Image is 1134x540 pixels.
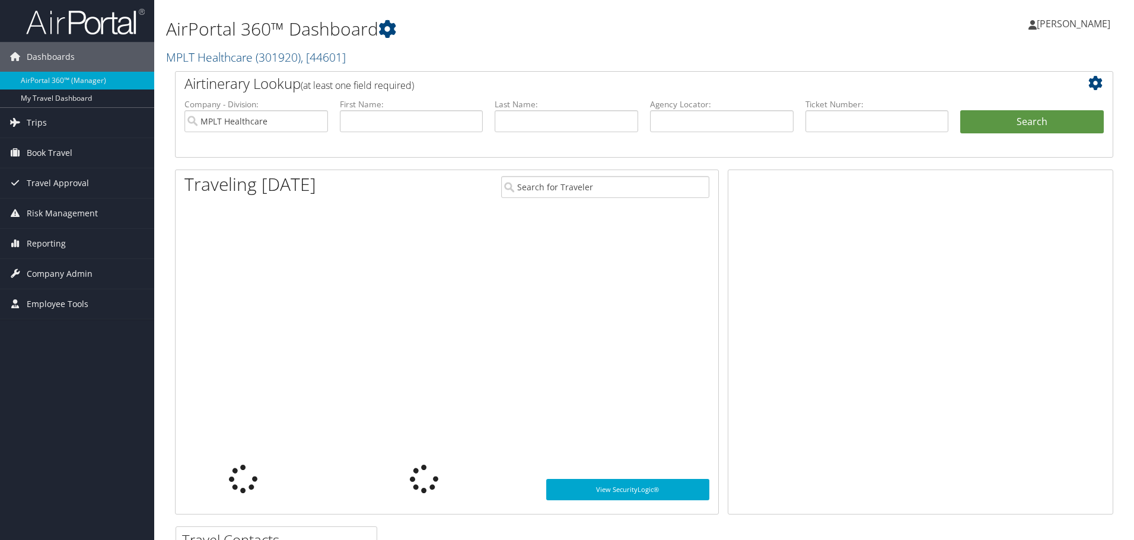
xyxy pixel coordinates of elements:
[27,42,75,72] span: Dashboards
[166,17,804,41] h1: AirPortal 360™ Dashboard
[1028,6,1122,41] a: [PERSON_NAME]
[27,108,47,138] span: Trips
[650,98,794,110] label: Agency Locator:
[546,479,709,500] a: View SecurityLogic®
[184,172,316,197] h1: Traveling [DATE]
[501,176,709,198] input: Search for Traveler
[184,98,328,110] label: Company - Division:
[27,229,66,258] span: Reporting
[340,98,483,110] label: First Name:
[166,49,346,65] a: MPLT Healthcare
[27,259,93,289] span: Company Admin
[27,168,89,198] span: Travel Approval
[495,98,638,110] label: Last Name:
[27,289,88,319] span: Employee Tools
[1037,17,1110,30] span: [PERSON_NAME]
[301,79,414,92] span: (at least one field required)
[26,8,145,36] img: airportal-logo.png
[301,49,346,65] span: , [ 44601 ]
[27,138,72,168] span: Book Travel
[27,199,98,228] span: Risk Management
[805,98,949,110] label: Ticket Number:
[256,49,301,65] span: ( 301920 )
[960,110,1104,134] button: Search
[184,74,1025,94] h2: Airtinerary Lookup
